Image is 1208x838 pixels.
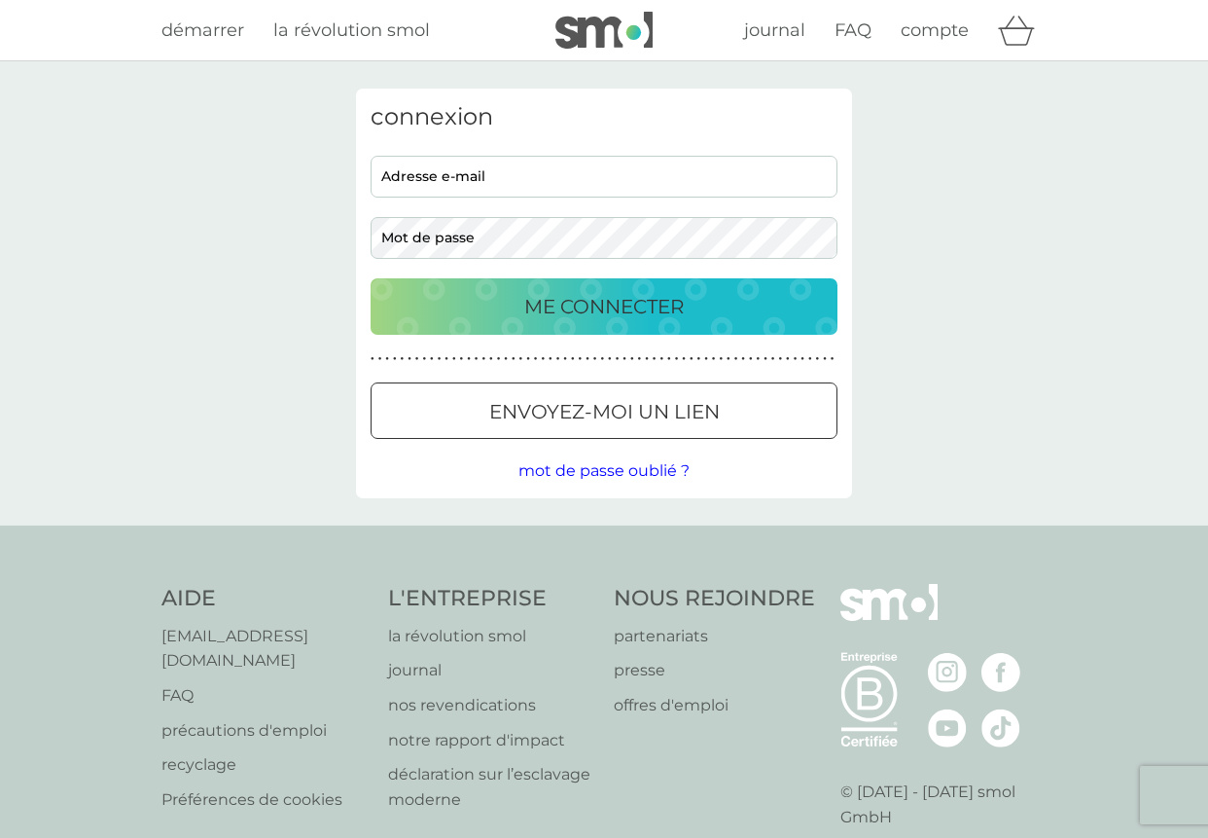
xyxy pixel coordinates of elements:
[682,354,686,364] p: ●
[371,383,837,439] button: envoyez-moi un lien
[835,17,871,45] a: FAQ
[831,354,835,364] p: ●
[771,354,775,364] p: ●
[697,354,701,364] p: ●
[452,354,456,364] p: ●
[444,354,448,364] p: ●
[385,354,389,364] p: ●
[593,354,597,364] p: ●
[489,354,493,364] p: ●
[808,354,812,364] p: ●
[161,17,244,45] a: démarrer
[161,752,369,778] a: recyclage
[524,291,684,322] p: ME CONNECTER
[571,354,575,364] p: ●
[744,19,805,41] span: journal
[741,354,745,364] p: ●
[438,354,442,364] p: ●
[497,354,501,364] p: ●
[840,780,1048,829] p: © [DATE] - [DATE] smol GmbH
[719,354,723,364] p: ●
[161,584,369,614] h4: AIDE
[563,354,567,364] p: ●
[690,354,693,364] p: ●
[415,354,419,364] p: ●
[388,762,595,812] a: déclaration sur l’esclavage moderne
[393,354,397,364] p: ●
[659,354,663,364] p: ●
[712,354,716,364] p: ●
[638,354,642,364] p: ●
[614,658,815,683] a: presse
[378,354,382,364] p: ●
[388,584,595,614] h4: L'ENTREPRISE
[734,354,738,364] p: ●
[161,19,244,41] span: démarrer
[981,709,1020,747] img: visitez la page TikTok de smol
[794,354,798,364] p: ●
[555,12,653,49] img: smol
[981,653,1020,692] img: visitez la page Facebook de smol
[579,354,583,364] p: ●
[161,718,369,744] a: précautions d'emploi
[401,354,405,364] p: ●
[489,396,720,427] p: envoyez-moi un lien
[816,354,820,364] p: ●
[388,658,595,683] p: journal
[667,354,671,364] p: ●
[727,354,730,364] p: ●
[840,584,938,650] img: smol
[622,354,626,364] p: ●
[901,17,969,45] a: compte
[371,354,374,364] p: ●
[744,17,805,45] a: journal
[371,103,837,131] h3: connexion
[645,354,649,364] p: ●
[518,461,690,480] span: mot de passe oublié ?
[556,354,560,364] p: ●
[928,653,967,692] img: visitez la page Instagram de smol
[512,354,515,364] p: ●
[475,354,479,364] p: ●
[388,624,595,649] a: la révolution smol
[901,19,969,41] span: compte
[778,354,782,364] p: ●
[749,354,753,364] p: ●
[675,354,679,364] p: ●
[273,19,430,41] span: la révolution smol
[614,693,815,718] a: offres d'emploi
[408,354,411,364] p: ●
[161,624,369,674] a: [EMAIL_ADDRESS][DOMAIN_NAME]
[614,584,815,614] h4: NOUS REJOINDRE
[481,354,485,364] p: ●
[586,354,589,364] p: ●
[614,624,815,649] a: partenariats
[823,354,827,364] p: ●
[519,354,523,364] p: ●
[928,709,967,747] img: visitez la page Youtube de smol
[388,693,595,718] a: nos revendications
[786,354,790,364] p: ●
[273,17,430,45] a: la révolution smol
[526,354,530,364] p: ●
[388,728,595,753] a: notre rapport d'impact
[630,354,634,364] p: ●
[541,354,545,364] p: ●
[161,787,369,813] a: Préférences de cookies
[653,354,657,364] p: ●
[764,354,767,364] p: ●
[161,683,369,709] a: FAQ
[835,19,871,41] span: FAQ
[467,354,471,364] p: ●
[757,354,761,364] p: ●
